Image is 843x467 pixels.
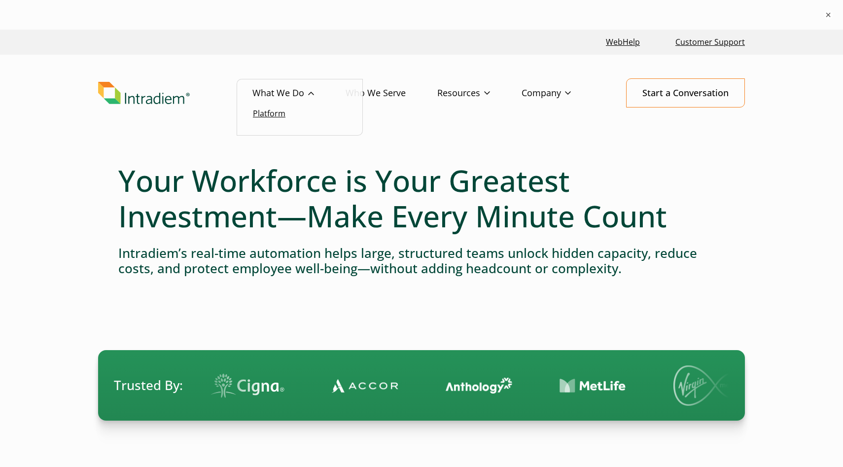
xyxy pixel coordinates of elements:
a: Who We Serve [346,79,437,108]
img: Contact Center Automation Accor Logo [332,378,398,393]
a: Company [522,79,602,108]
a: Customer Support [671,32,749,53]
a: Link to homepage of Intradiem [98,82,252,105]
button: × [823,10,833,20]
img: Contact Center Automation MetLife Logo [560,378,626,394]
a: Resources [437,79,522,108]
h4: Intradiem’s real-time automation helps large, structured teams unlock hidden capacity, reduce cos... [118,246,725,276]
h1: Your Workforce is Your Greatest Investment—Make Every Minute Count [118,163,725,234]
a: Link opens in a new window [602,32,644,53]
span: Trusted By: [114,376,183,395]
img: Intradiem [98,82,190,105]
a: Start a Conversation [626,78,745,108]
a: What We Do [252,79,346,108]
img: Virgin Media logo. [673,365,742,406]
a: Platform [253,108,285,119]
